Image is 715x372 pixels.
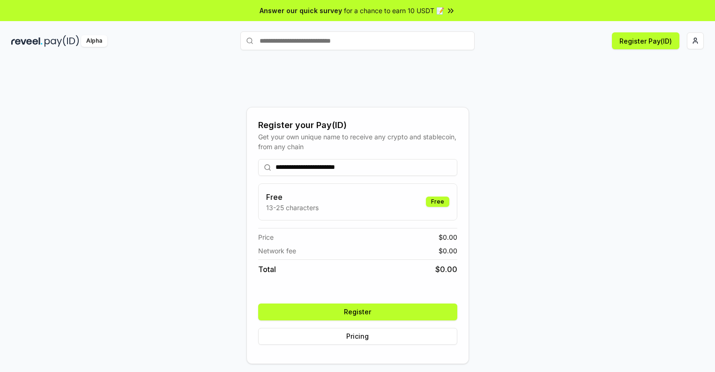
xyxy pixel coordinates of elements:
[258,246,296,256] span: Network fee
[258,232,274,242] span: Price
[426,197,449,207] div: Free
[258,119,457,132] div: Register your Pay(ID)
[81,35,107,47] div: Alpha
[258,304,457,320] button: Register
[439,246,457,256] span: $ 0.00
[11,35,43,47] img: reveel_dark
[344,6,444,15] span: for a chance to earn 10 USDT 📝
[612,32,679,49] button: Register Pay(ID)
[260,6,342,15] span: Answer our quick survey
[439,232,457,242] span: $ 0.00
[258,132,457,152] div: Get your own unique name to receive any crypto and stablecoin, from any chain
[266,203,319,213] p: 13-25 characters
[258,264,276,275] span: Total
[435,264,457,275] span: $ 0.00
[45,35,79,47] img: pay_id
[266,191,319,203] h3: Free
[258,328,457,345] button: Pricing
